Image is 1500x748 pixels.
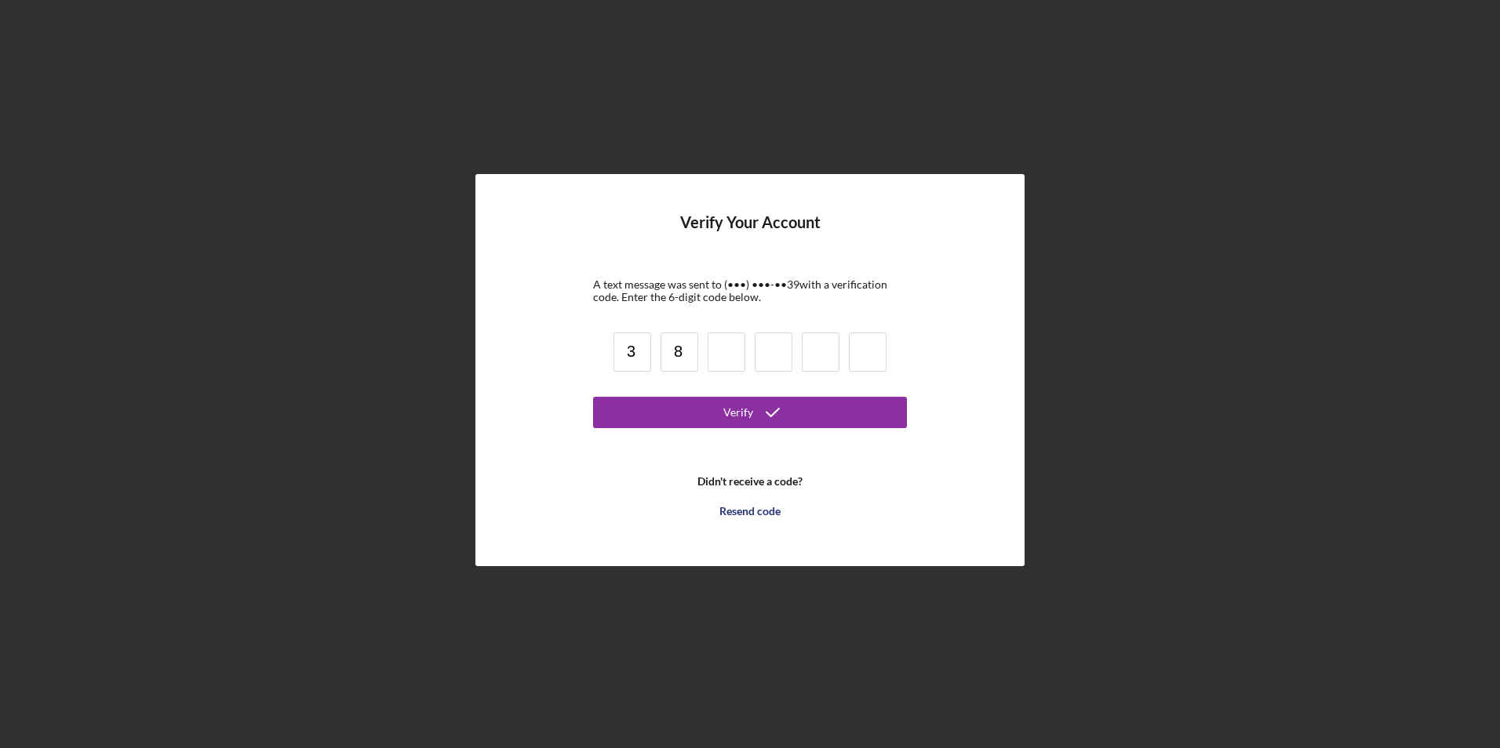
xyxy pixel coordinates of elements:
[593,397,907,428] button: Verify
[593,278,907,303] div: A text message was sent to (•••) •••-•• 39 with a verification code. Enter the 6-digit code below.
[593,496,907,527] button: Resend code
[697,475,803,488] b: Didn't receive a code?
[719,496,781,527] div: Resend code
[723,397,753,428] div: Verify
[680,213,821,255] h4: Verify Your Account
